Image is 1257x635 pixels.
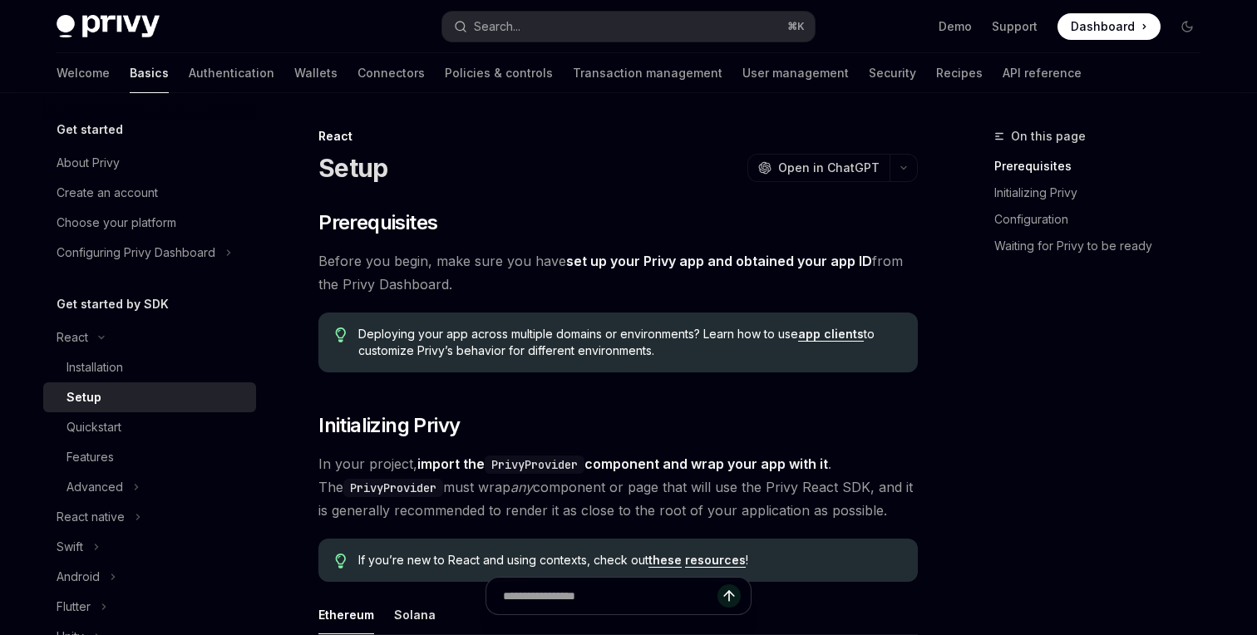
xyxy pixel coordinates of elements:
input: Ask a question... [503,578,717,614]
h5: Get started [57,120,123,140]
span: ⌘ K [787,20,805,33]
button: Search...⌘K [442,12,815,42]
a: Quickstart [43,412,256,442]
button: Open in ChatGPT [747,154,890,182]
a: these [648,553,682,568]
div: Swift [57,537,83,557]
a: Welcome [57,53,110,93]
div: React native [57,507,125,527]
div: Android [57,567,100,587]
div: Search... [474,17,520,37]
a: Configuration [994,206,1214,233]
div: Configuring Privy Dashboard [57,243,215,263]
a: Transaction management [573,53,722,93]
code: PrivyProvider [343,479,443,497]
a: Setup [43,382,256,412]
img: dark logo [57,15,160,38]
div: Installation [67,357,123,377]
svg: Tip [335,327,347,342]
strong: import the component and wrap your app with it [417,455,828,472]
em: any [510,479,533,495]
button: Android [43,562,125,592]
a: Prerequisites [994,153,1214,180]
a: Connectors [357,53,425,93]
a: Initializing Privy [994,180,1214,206]
span: Initializing Privy [318,412,460,439]
span: Before you begin, make sure you have from the Privy Dashboard. [318,249,918,296]
a: Basics [130,53,169,93]
span: On this page [1011,126,1086,146]
h5: Get started by SDK [57,294,169,314]
h1: Setup [318,153,387,183]
a: Security [869,53,916,93]
svg: Tip [335,554,347,569]
code: PrivyProvider [485,455,584,474]
span: Dashboard [1071,18,1135,35]
button: Toggle dark mode [1174,13,1200,40]
a: API reference [1003,53,1082,93]
button: Send message [717,584,741,608]
div: Quickstart [67,417,121,437]
a: resources [685,553,746,568]
button: React [43,322,113,352]
a: About Privy [43,148,256,178]
a: set up your Privy app and obtained your app ID [566,253,872,270]
span: Prerequisites [318,209,437,236]
a: app clients [798,327,864,342]
div: Features [67,447,114,467]
span: In your project, . The must wrap component or page that will use the Privy React SDK, and it is g... [318,452,918,522]
a: Waiting for Privy to be ready [994,233,1214,259]
a: User management [742,53,849,93]
a: Recipes [936,53,983,93]
a: Choose your platform [43,208,256,238]
span: Open in ChatGPT [778,160,880,176]
a: Wallets [294,53,338,93]
a: Installation [43,352,256,382]
div: Create an account [57,183,158,203]
button: Flutter [43,592,116,622]
a: Support [992,18,1038,35]
button: Configuring Privy Dashboard [43,238,240,268]
span: If you’re new to React and using contexts, check out ! [358,552,901,569]
button: Advanced [43,472,148,502]
div: Advanced [67,477,123,497]
div: Setup [67,387,101,407]
a: Dashboard [1057,13,1161,40]
a: Policies & controls [445,53,553,93]
span: Deploying your app across multiple domains or environments? Learn how to use to customize Privy’s... [358,326,901,359]
div: React [318,128,918,145]
div: About Privy [57,153,120,173]
button: React native [43,502,150,532]
div: Choose your platform [57,213,176,233]
a: Demo [939,18,972,35]
div: Flutter [57,597,91,617]
a: Features [43,442,256,472]
a: Authentication [189,53,274,93]
button: Swift [43,532,108,562]
div: React [57,327,88,347]
a: Create an account [43,178,256,208]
